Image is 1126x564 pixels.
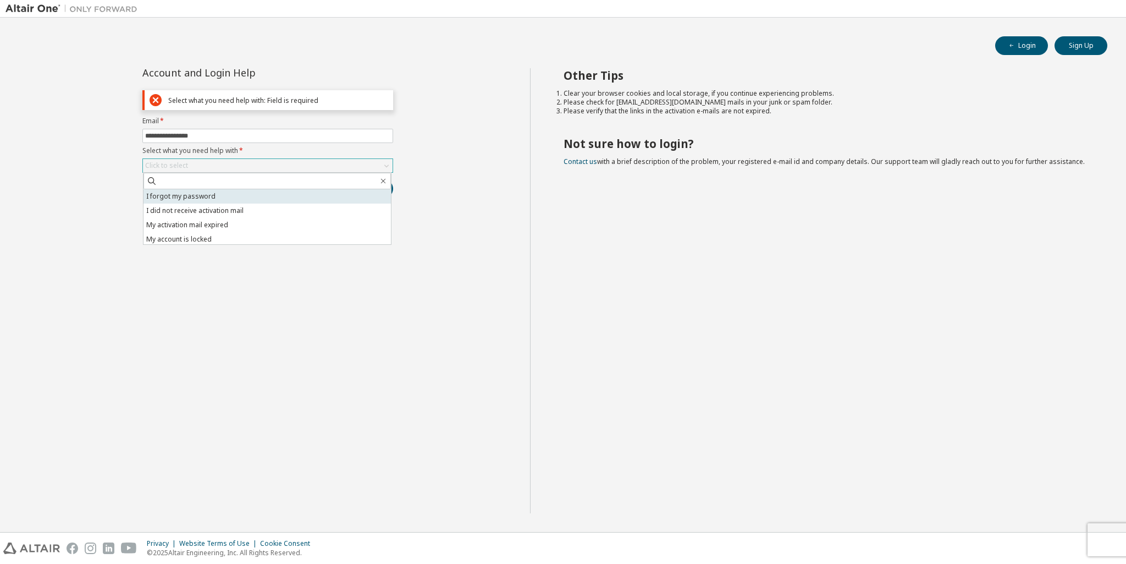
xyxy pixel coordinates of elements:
button: Sign Up [1055,36,1107,55]
h2: Not sure how to login? [564,136,1088,151]
img: linkedin.svg [103,543,114,554]
img: altair_logo.svg [3,543,60,554]
p: © 2025 Altair Engineering, Inc. All Rights Reserved. [147,548,317,557]
div: Cookie Consent [260,539,317,548]
li: I forgot my password [143,189,391,204]
li: Please verify that the links in the activation e-mails are not expired. [564,107,1088,116]
div: Account and Login Help [142,68,343,77]
button: Login [995,36,1048,55]
img: instagram.svg [85,543,96,554]
img: Altair One [5,3,143,14]
div: Website Terms of Use [179,539,260,548]
li: Clear your browser cookies and local storage, if you continue experiencing problems. [564,89,1088,98]
div: Select what you need help with: Field is required [168,96,388,105]
li: Please check for [EMAIL_ADDRESS][DOMAIN_NAME] mails in your junk or spam folder. [564,98,1088,107]
div: Privacy [147,539,179,548]
img: facebook.svg [67,543,78,554]
h2: Other Tips [564,68,1088,83]
div: Click to select [143,159,393,172]
label: Select what you need help with [142,146,393,155]
a: Contact us [564,157,597,166]
span: with a brief description of the problem, your registered e-mail id and company details. Our suppo... [564,157,1085,166]
img: youtube.svg [121,543,137,554]
label: Email [142,117,393,125]
div: Click to select [145,161,188,170]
